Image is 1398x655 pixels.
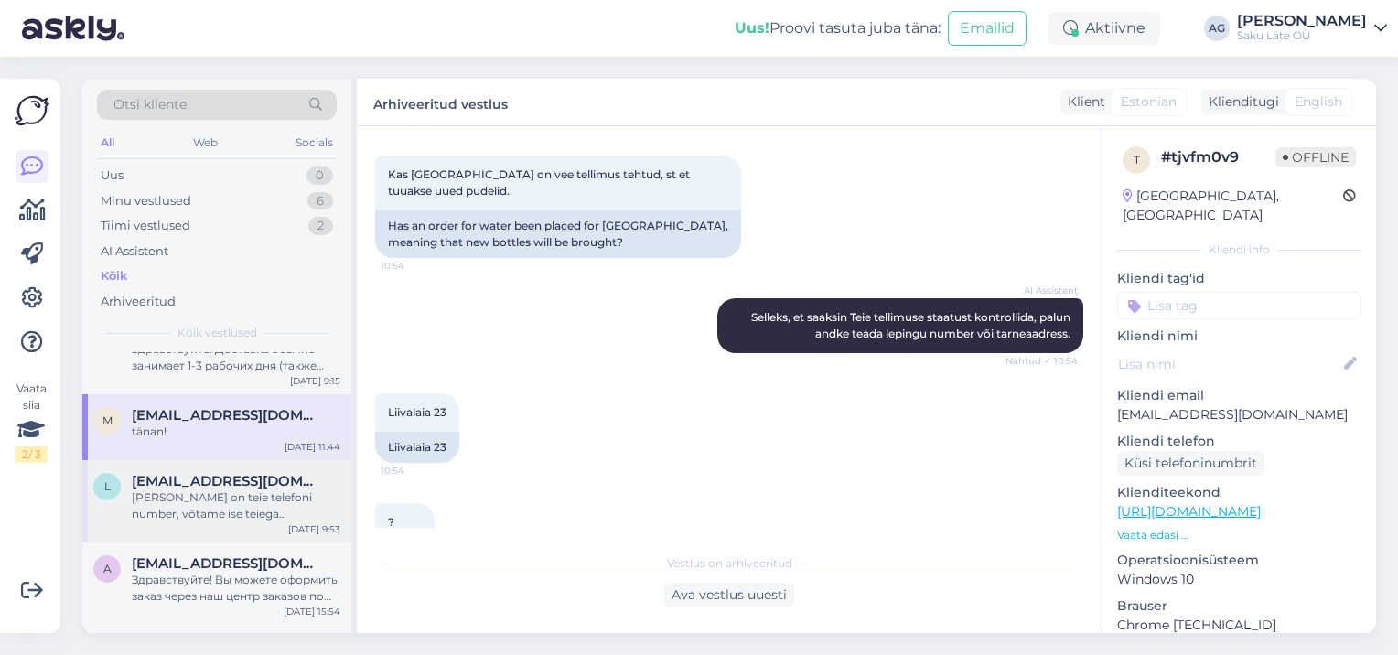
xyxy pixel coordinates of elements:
[132,473,322,489] span: ladu@plastor.ee
[1237,14,1387,43] a: [PERSON_NAME]Saku Läte OÜ
[1005,354,1078,368] span: Nähtud ✓ 10:54
[1237,14,1367,28] div: [PERSON_NAME]
[102,413,113,427] span: m
[177,325,257,341] span: Kõik vestlused
[1117,242,1361,258] div: Kliendi info
[388,515,394,529] span: ?
[1237,28,1367,43] div: Saku Läte OÜ
[285,440,340,454] div: [DATE] 11:44
[388,167,693,198] span: Kas [GEOGRAPHIC_DATA] on vee tellimus tehtud, st et tuuakse uued pudelid.
[290,374,340,388] div: [DATE] 9:15
[1204,16,1230,41] div: AG
[1117,386,1361,405] p: Kliendi email
[307,192,333,210] div: 6
[1117,405,1361,424] p: [EMAIL_ADDRESS][DOMAIN_NAME]
[101,242,168,261] div: AI Assistent
[132,489,340,522] div: [PERSON_NAME] on teie telefoni number, võtame ise teiega ühendust?
[1117,570,1361,589] p: Windows 10
[1117,451,1264,476] div: Küsi telefoninumbrit
[381,464,449,478] span: 10:54
[1060,92,1105,112] div: Klient
[189,131,221,155] div: Web
[735,19,769,37] b: Uus!
[751,310,1073,340] span: Selleks, et saaksin Teie tellimuse staatust kontrollida, palun andke teada lepingu number või tar...
[15,446,48,463] div: 2 / 3
[1117,596,1361,616] p: Brauser
[97,131,118,155] div: All
[292,131,337,155] div: Socials
[101,192,191,210] div: Minu vestlused
[388,405,446,419] span: Liivalaia 23
[375,432,459,463] div: Liivalaia 23
[1118,354,1340,374] input: Lisa nimi
[381,259,449,273] span: 10:54
[132,572,340,605] div: Здравствуйте! Вы можете оформить заказ через наш центр заказов по ссылке [URL][DOMAIN_NAME], напи...
[1134,153,1140,166] span: t
[1048,12,1160,45] div: Aktiivne
[735,17,941,39] div: Proovi tasuta juba täna:
[132,407,322,424] span: majandus@sydalinna.edu.ee
[667,555,792,572] span: Vestlus on arhiveeritud
[1117,483,1361,502] p: Klienditeekond
[103,562,112,575] span: a
[1295,92,1342,112] span: English
[113,95,187,114] span: Otsi kliente
[1117,616,1361,635] p: Chrome [TECHNICAL_ID]
[306,166,333,185] div: 0
[1117,292,1361,319] input: Lisa tag
[373,90,508,114] label: Arhiveeritud vestlus
[1121,92,1177,112] span: Estonian
[1201,92,1279,112] div: Klienditugi
[132,341,340,374] div: Здравствуйте! Доставка обычно занимает 1-3 рабочих дня (также зависит от вашего местоположения, в...
[101,267,127,285] div: Kõik
[1117,327,1361,346] p: Kliendi nimi
[101,166,124,185] div: Uus
[1117,432,1361,451] p: Kliendi telefon
[15,93,49,128] img: Askly Logo
[1117,269,1361,288] p: Kliendi tag'id
[948,11,1027,46] button: Emailid
[104,479,111,493] span: l
[1275,147,1356,167] span: Offline
[375,210,741,258] div: Has an order for water been placed for [GEOGRAPHIC_DATA], meaning that new bottles will be brought?
[284,605,340,618] div: [DATE] 15:54
[1117,551,1361,570] p: Operatsioonisüsteem
[308,217,333,235] div: 2
[1009,284,1078,297] span: AI Assistent
[1117,527,1361,543] p: Vaata edasi ...
[664,583,794,607] div: Ava vestlus uuesti
[15,381,48,463] div: Vaata siia
[1117,503,1261,520] a: [URL][DOMAIN_NAME]
[1161,146,1275,168] div: # tjvfm0v9
[101,217,190,235] div: Tiimi vestlused
[101,293,176,311] div: Arhiveeritud
[1123,187,1343,225] div: [GEOGRAPHIC_DATA], [GEOGRAPHIC_DATA]
[132,424,340,440] div: tänan!
[132,555,322,572] span: anjutka1689@mail.ru
[288,522,340,536] div: [DATE] 9:53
